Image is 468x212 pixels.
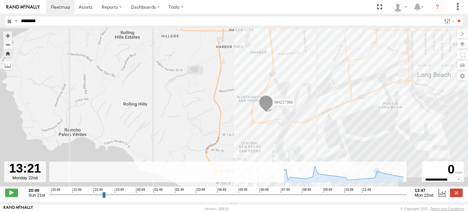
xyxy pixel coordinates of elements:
span: NHZ27360 [274,100,293,105]
strong: 13:47 [415,188,434,193]
span: 01:49 [154,188,163,193]
span: 04:49 [217,188,226,193]
span: 23:49 [115,188,124,193]
span: 08:49 [302,188,311,193]
button: Zoom Home [3,49,12,58]
span: 11:49 [362,188,371,193]
label: Search Filter Options [442,16,455,26]
span: 09:49 [323,188,332,193]
div: © Copyright 2025 - [400,207,464,211]
span: 03:49 [196,188,205,193]
i: ? [432,2,443,12]
a: Terms and Conditions [430,207,464,211]
span: 10:49 [344,188,353,193]
span: Sun 21st Sep 2025 [29,193,45,198]
button: Zoom out [3,40,12,49]
div: 0 [423,162,463,177]
div: Version: 308.01 [205,207,229,211]
span: 06:49 [260,188,269,193]
span: Mon 22nd Sep 2025 [415,193,434,198]
label: Play/Stop [5,189,18,197]
span: 00:49 [136,188,145,193]
span: 02:49 [175,188,184,193]
div: Zulema McIntosch [391,2,409,12]
img: rand-logo.svg [6,5,40,9]
label: Map Settings [457,72,468,81]
label: Close [450,189,463,197]
strong: 20:49 [29,188,45,193]
span: 05:49 [238,188,247,193]
button: Zoom in [3,31,12,40]
a: Visit our Website [4,206,33,212]
label: Measure [3,61,12,70]
label: Search Query [14,16,19,26]
span: 07:49 [281,188,290,193]
span: 21:49 [72,188,81,193]
span: 22:49 [94,188,103,193]
span: 20:49 [51,188,60,193]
